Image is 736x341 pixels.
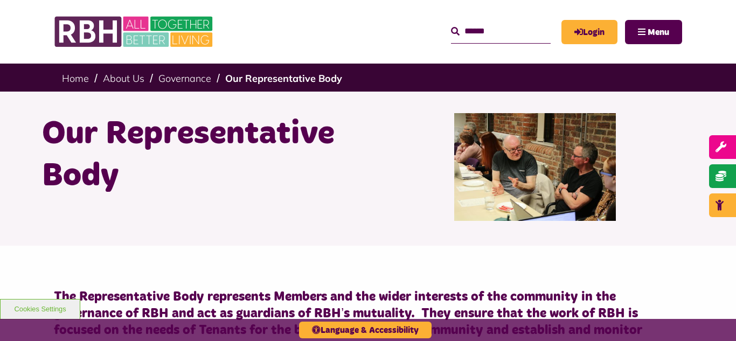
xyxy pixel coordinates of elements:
button: Navigation [625,20,682,44]
a: MyRBH [561,20,617,44]
a: About Us [103,72,144,85]
span: Menu [648,28,669,37]
a: Home [62,72,89,85]
img: Rep Body [454,113,616,221]
a: Our Representative Body [225,72,342,85]
a: Governance [158,72,211,85]
h1: Our Representative Body [42,113,360,197]
iframe: Netcall Web Assistant for live chat [688,293,736,341]
img: RBH [54,11,216,53]
button: Language & Accessibility [299,322,432,338]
